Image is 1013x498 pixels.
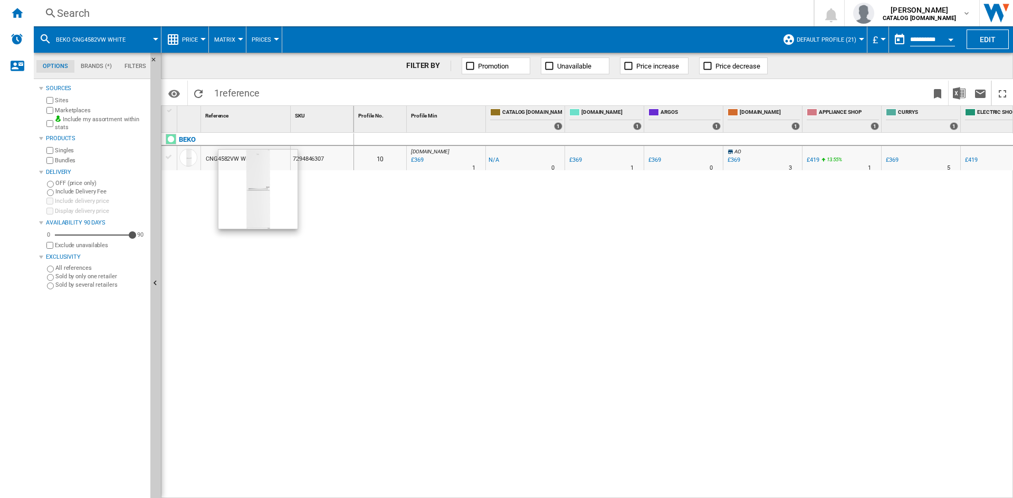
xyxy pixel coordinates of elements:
[950,122,958,130] div: 1 offers sold by CURRYS
[46,117,53,130] input: Include my assortment within stats
[55,147,146,154] label: Singles
[55,230,132,240] md-slider: Availability
[55,106,146,114] label: Marketplaces
[807,157,819,163] div: £419
[56,36,126,43] span: BEKO CNG4582VW WHITE
[883,5,956,15] span: [PERSON_NAME]
[182,26,203,53] button: Price
[797,36,856,43] span: Default profile (21)
[883,15,956,22] b: CATALOG [DOMAIN_NAME]
[873,34,878,45] span: £
[569,157,582,163] div: £369
[39,26,156,53] div: BEKO CNG4582VW WHITE
[728,157,740,163] div: £369
[55,188,146,196] label: Include Delivery Fee
[55,264,146,272] label: All references
[541,57,609,74] button: Unavailable
[293,106,353,122] div: SKU Sort None
[356,106,406,122] div: Profile No. Sort None
[947,163,950,173] div: Delivery Time : 5 days
[295,113,305,119] span: SKU
[648,157,661,163] div: £369
[47,282,54,289] input: Sold by several retailers
[356,106,406,122] div: Sort None
[789,163,792,173] div: Delivery Time : 3 days
[740,109,800,118] span: [DOMAIN_NAME]
[557,62,591,70] span: Unavailable
[411,149,450,154] span: [DOMAIN_NAME]
[46,147,53,154] input: Singles
[898,109,958,118] span: CURRYS
[409,106,485,122] div: Profile Min Sort None
[46,219,146,227] div: Availability 90 Days
[205,113,228,119] span: Reference
[551,163,555,173] div: Delivery Time : 0 day
[57,6,786,21] div: Search
[354,146,406,170] div: 10
[819,109,879,118] span: APPLIANCE SHOP
[55,96,146,104] label: Sites
[826,155,832,168] i: %
[188,81,209,105] button: Reload
[502,109,562,118] span: CATALOG [DOMAIN_NAME]
[358,113,384,119] span: Profile No.
[462,57,530,74] button: Promotion
[55,207,146,215] label: Display delivery price
[55,281,146,289] label: Sold by several retailers
[630,163,634,173] div: Delivery Time : 1 day
[209,81,265,103] span: 1
[554,122,562,130] div: 1 offers sold by CATALOG BEKO.UK
[55,272,146,280] label: Sold by only one retailer
[636,62,679,70] span: Price increase
[886,157,899,163] div: £369
[715,62,760,70] span: Price decrease
[967,30,1009,49] button: Edit
[791,122,800,130] div: 1 offers sold by AMAZON.CO.UK
[203,106,290,122] div: Reference Sort None
[252,26,276,53] button: Prices
[179,106,200,122] div: Sort None
[411,113,437,119] span: Profile Min
[293,106,353,122] div: Sort None
[488,106,565,132] div: CATALOG [DOMAIN_NAME] 1 offers sold by CATALOG BEKO.UK
[797,26,862,53] button: Default profile (21)
[46,97,53,104] input: Sites
[489,155,499,165] div: N/A
[568,155,582,165] div: £369
[406,61,451,71] div: FILTER BY
[965,157,978,163] div: £419
[873,26,883,53] div: £
[56,26,136,53] button: BEKO CNG4582VW WHITE
[150,53,163,72] button: Hide
[47,189,54,196] input: Include Delivery Fee
[927,81,948,105] button: Bookmark this report
[219,87,260,99] span: reference
[118,60,152,73] md-tab-item: Filters
[472,163,475,173] div: Delivery Time : 1 day
[633,122,642,130] div: 1 offers sold by AO.COM
[46,157,53,164] input: Bundles
[868,163,871,173] div: Delivery Time : 1 day
[46,107,53,114] input: Marketplaces
[11,33,23,45] img: alerts-logo.svg
[55,157,146,164] label: Bundles
[409,155,424,165] div: Last updated : Tuesday, 16 September 2025 10:00
[941,28,960,47] button: Open calendar
[889,29,910,50] button: md-calendar
[46,198,53,204] input: Include delivery price
[46,253,146,261] div: Exclusivity
[46,208,53,214] input: Display delivery price
[567,106,644,132] div: [DOMAIN_NAME] 1 offers sold by AO.COM
[734,149,741,154] span: AO
[953,87,966,100] img: excel-24x24.png
[218,150,298,229] img: beko-cng4582vw-frost-free-fridge-freezer-white-1082388887_1024x.png
[620,57,689,74] button: Price increase
[46,168,146,177] div: Delivery
[867,26,889,53] md-menu: Currency
[55,241,146,249] label: Exclude unavailables
[805,106,881,132] div: APPLIANCE SHOP 1 offers sold by APPLIANCE SHOP
[167,26,203,53] div: Price
[47,266,54,272] input: All references
[710,163,713,173] div: Delivery Time : 0 day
